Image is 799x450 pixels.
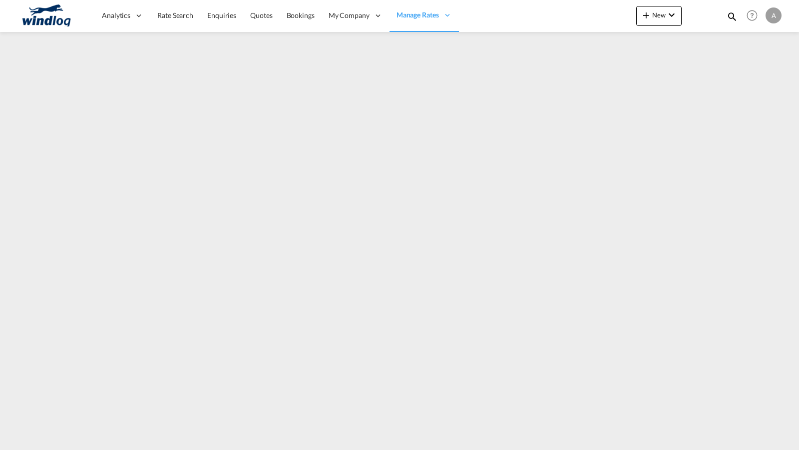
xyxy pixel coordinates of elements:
[727,11,738,22] md-icon: icon-magnify
[744,7,766,25] div: Help
[666,9,678,21] md-icon: icon-chevron-down
[640,11,678,19] span: New
[636,6,682,26] button: icon-plus 400-fgNewicon-chevron-down
[766,7,782,23] div: A
[397,10,439,20] span: Manage Rates
[15,4,82,27] img: 5773e660504b11f091f9cbc0874d3ef1.png
[727,11,738,26] div: icon-magnify
[157,11,193,19] span: Rate Search
[207,11,236,19] span: Enquiries
[287,11,315,19] span: Bookings
[250,11,272,19] span: Quotes
[102,10,130,20] span: Analytics
[744,7,761,24] span: Help
[640,9,652,21] md-icon: icon-plus 400-fg
[329,10,370,20] span: My Company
